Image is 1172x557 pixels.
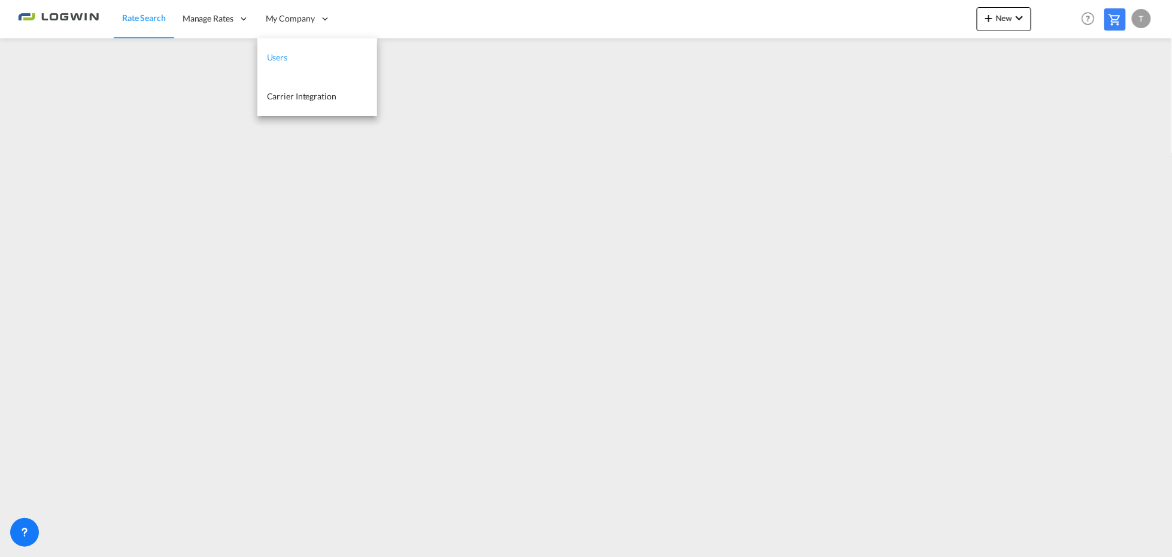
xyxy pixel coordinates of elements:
a: Users [257,38,377,77]
md-icon: icon-plus 400-fg [982,11,996,25]
span: New [982,13,1027,23]
div: T [1132,9,1151,28]
span: Users [267,52,288,62]
button: icon-plus 400-fgNewicon-chevron-down [977,7,1031,31]
img: 2761ae10d95411efa20a1f5e0282d2d7.png [18,5,99,32]
span: Rate Search [122,13,166,23]
div: Help [1078,8,1104,30]
span: Manage Rates [183,13,233,25]
span: Carrier Integration [267,91,336,101]
span: Help [1078,8,1098,29]
md-icon: icon-chevron-down [1012,11,1027,25]
a: Carrier Integration [257,77,377,116]
span: My Company [266,13,315,25]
